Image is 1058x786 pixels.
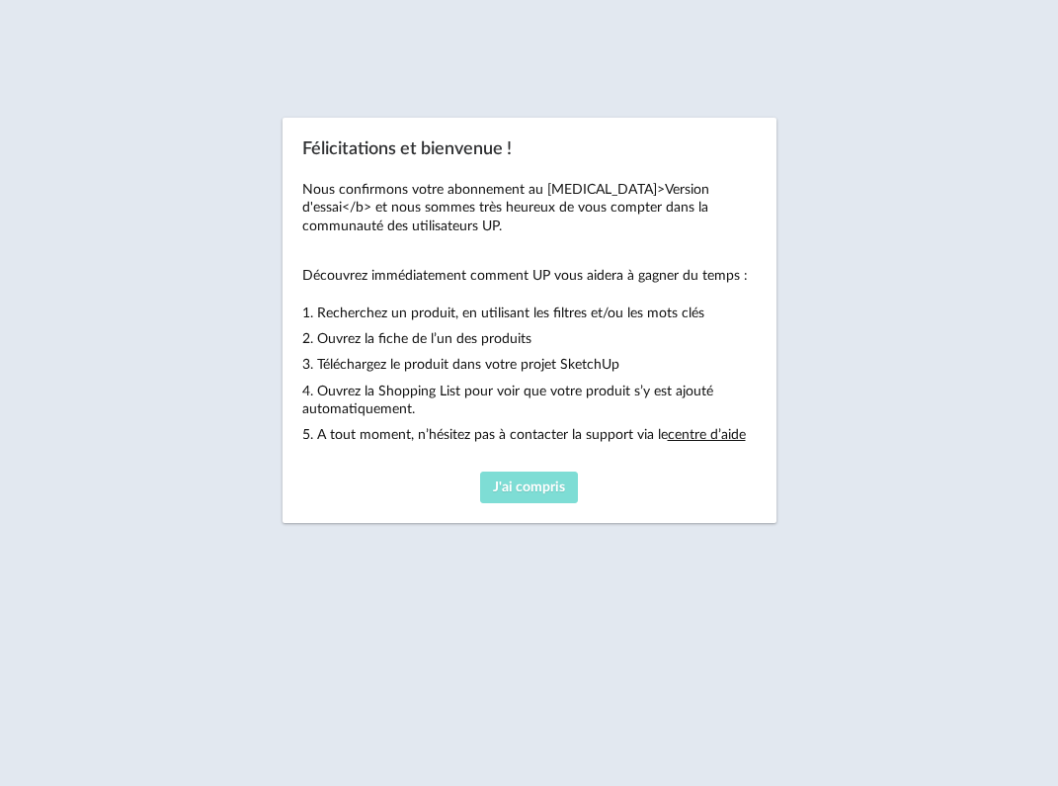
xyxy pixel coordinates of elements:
p: 3. Téléchargez le produit dans votre projet SketchUp [302,356,757,374]
p: 5. A tout moment, n’hésitez pas à contacter la support via le [302,426,757,444]
p: 2. Ouvrez la fiche de l’un des produits [302,330,757,348]
button: J'ai compris [480,472,579,503]
p: 1. Recherchez un produit, en utilisant les filtres et/ou les mots clés [302,305,757,322]
a: centre d’aide [668,428,746,442]
p: Nous confirmons votre abonnement au [MEDICAL_DATA]>Version d'essai</b> et nous sommes très heureu... [302,181,757,235]
p: 4. Ouvrez la Shopping List pour voir que votre produit s’y est ajouté automatiquement. [302,383,757,418]
span: Félicitations et bienvenue ! [302,140,512,158]
p: Découvrez immédiatement comment UP vous aidera à gagner du temps : [302,267,757,285]
span: J'ai compris [493,480,565,494]
div: Félicitations et bienvenue ! [283,118,776,523]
